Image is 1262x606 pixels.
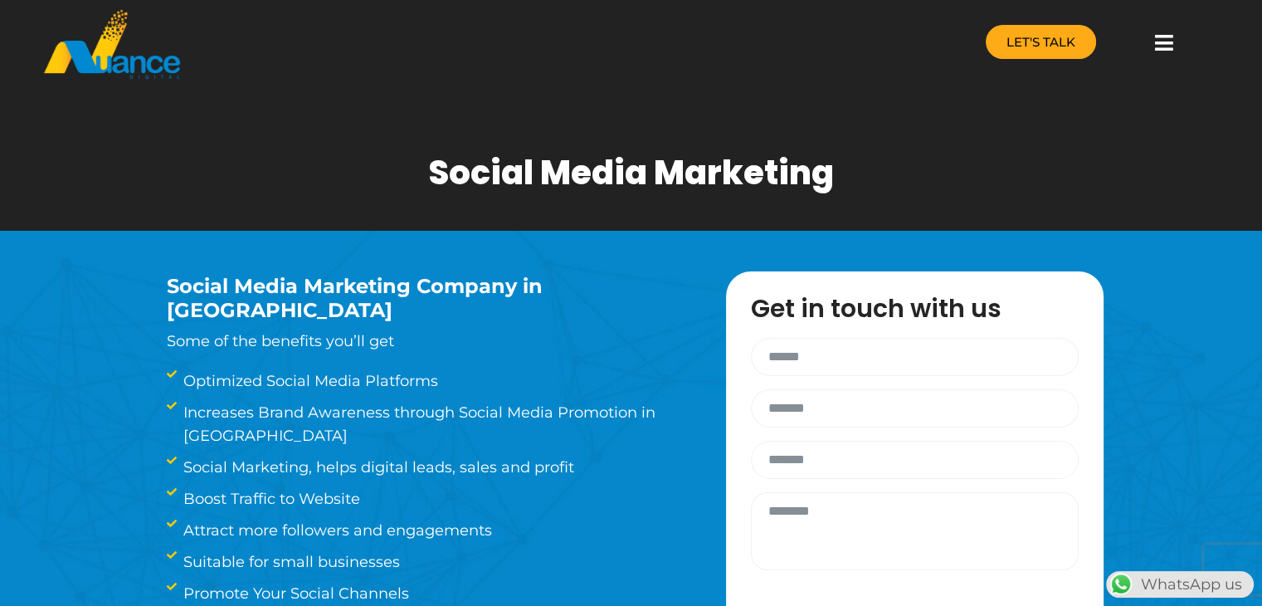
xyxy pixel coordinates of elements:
h3: Get in touch with us [751,296,1095,321]
a: LET'S TALK [986,25,1096,59]
span: LET'S TALK [1006,36,1075,48]
span: Promote Your Social Channels [179,582,409,605]
a: nuance-qatar_logo [42,8,623,81]
div: WhatsApp us [1106,571,1254,598]
img: nuance-qatar_logo [42,8,182,81]
h3: Social Media Marketing Company in [GEOGRAPHIC_DATA] [167,275,676,323]
div: Some of the benefits you’ll get [167,275,676,353]
span: Social Marketing, helps digital leads, sales and profit [179,456,574,479]
h1: Social Media Marketing [428,153,834,193]
span: Optimized Social Media Platforms [179,369,438,393]
span: Attract more followers and engagements [179,519,492,542]
a: WhatsAppWhatsApp us [1106,575,1254,594]
span: Boost Traffic to Website [179,487,360,511]
span: Suitable for small businesses [179,550,400,574]
span: Increases Brand Awareness through Social Media Promotion in [GEOGRAPHIC_DATA] [179,401,718,447]
img: WhatsApp [1108,571,1134,598]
